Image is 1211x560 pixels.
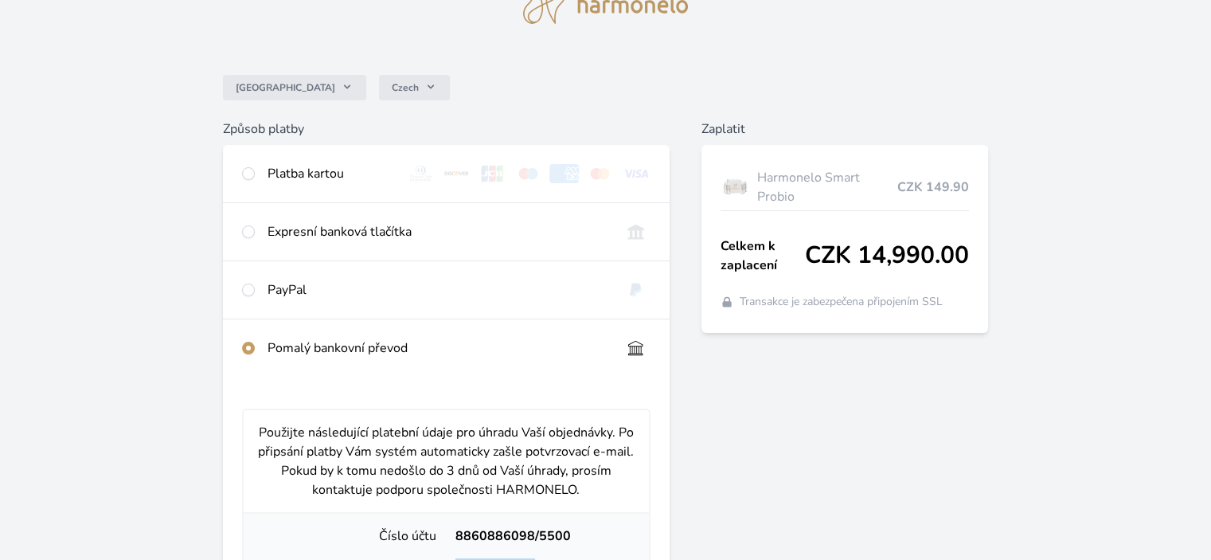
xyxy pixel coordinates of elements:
span: [GEOGRAPHIC_DATA] [236,81,335,94]
span: Celkem k zaplacení [721,237,805,275]
div: Expresní banková tlačítka [268,222,607,241]
div: 8860886098/5500 [446,527,635,546]
span: CZK 149.90 [897,178,969,197]
span: Czech [392,81,419,94]
span: Harmonelo Smart Probio [756,168,897,206]
h6: Způsob platby [223,119,669,139]
img: Box-6-lahvi-SMART-PROBIO-1_(1)-lo.png [721,167,751,207]
h6: Zaplatit [701,119,988,139]
img: mc.svg [585,164,615,183]
img: paypal.svg [621,280,650,300]
p: Použijte následující platební údaje pro úhradu Vaší objednávky. Po připsání platby Vám systém aut... [256,423,635,499]
div: Platba kartou [268,164,393,183]
button: Czech [379,75,450,100]
button: [GEOGRAPHIC_DATA] [223,75,366,100]
span: Transakce je zabezpečena připojením SSL [740,294,943,310]
img: maestro.svg [514,164,543,183]
div: Pomalý bankovní převod [268,339,607,358]
img: diners.svg [406,164,436,183]
img: onlineBanking_CZ.svg [621,222,650,241]
img: visa.svg [621,164,650,183]
img: discover.svg [442,164,471,183]
span: CZK 14,990.00 [805,241,969,270]
img: amex.svg [549,164,579,183]
div: PayPal [268,280,607,300]
div: Číslo účtu [256,527,446,546]
img: bankTransfer_IBAN.svg [621,339,650,358]
img: jcb.svg [478,164,507,183]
